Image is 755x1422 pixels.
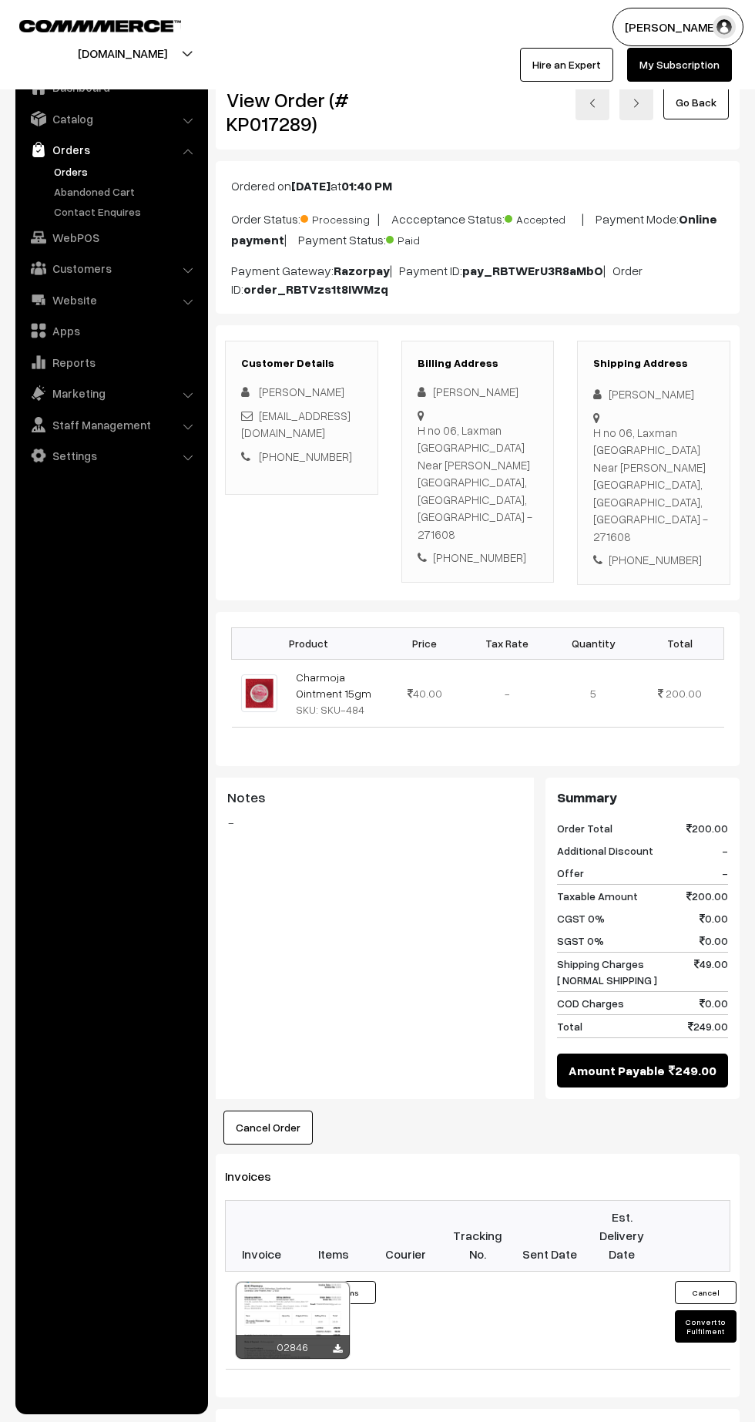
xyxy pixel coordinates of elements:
[557,933,604,949] span: SGST 0%
[408,687,442,700] span: 40.00
[464,659,550,727] td: -
[593,424,714,546] div: H no 06, Laxman [GEOGRAPHIC_DATA] Near [PERSON_NAME] [GEOGRAPHIC_DATA], [GEOGRAPHIC_DATA], [GEOGR...
[19,20,181,32] img: COMMMERCE
[334,263,390,278] b: Razorpay
[19,317,203,345] a: Apps
[297,1200,370,1271] th: Items
[557,956,657,988] span: Shipping Charges [ NORMAL SHIPPING ]
[550,627,636,659] th: Quantity
[505,207,582,227] span: Accepted
[418,549,539,566] div: [PHONE_NUMBER]
[19,224,203,251] a: WebPOS
[231,176,724,195] p: Ordered on at
[296,671,371,700] a: Charmoja Ointment 15gm
[675,1310,737,1343] button: Convert to Fulfilment
[223,1111,313,1145] button: Cancel Order
[557,910,605,926] span: CGST 0%
[557,888,638,904] span: Taxable Amount
[663,86,729,119] a: Go Back
[227,813,522,832] blockquote: -
[24,34,221,72] button: [DOMAIN_NAME]
[19,15,154,34] a: COMMMERCE
[688,1018,728,1034] span: 249.00
[19,348,203,376] a: Reports
[241,674,277,712] img: CHARMOJA.jpg
[259,449,352,463] a: [PHONE_NUMBER]
[686,820,728,836] span: 200.00
[514,1200,586,1271] th: Sent Date
[713,15,736,39] img: user
[386,627,464,659] th: Price
[231,207,724,249] p: Order Status: | Accceptance Status: | Payment Mode: | Payment Status:
[370,1200,442,1271] th: Courier
[19,411,203,439] a: Staff Management
[291,178,331,193] b: [DATE]
[588,99,597,108] img: left-arrow.png
[557,1018,582,1034] span: Total
[593,357,714,370] h3: Shipping Address
[593,551,714,569] div: [PHONE_NUMBER]
[243,281,388,297] b: order_RBTVzs1t8IWMzq
[557,820,612,836] span: Order Total
[557,842,653,859] span: Additional Discount
[50,183,203,200] a: Abandoned Cart
[259,385,344,398] span: [PERSON_NAME]
[226,88,378,136] h2: View Order (# KP017289)
[669,1061,716,1080] span: 249.00
[418,422,539,543] div: H no 06, Laxman [GEOGRAPHIC_DATA] Near [PERSON_NAME] [GEOGRAPHIC_DATA], [GEOGRAPHIC_DATA], [GEOGR...
[700,933,728,949] span: 0.00
[19,105,203,133] a: Catalog
[700,910,728,926] span: 0.00
[722,842,728,859] span: -
[593,385,714,403] div: [PERSON_NAME]
[50,203,203,220] a: Contact Enquires
[462,263,603,278] b: pay_RBTWErU3R8aMbO
[557,995,624,1011] span: COD Charges
[590,687,596,700] span: 5
[241,357,362,370] h3: Customer Details
[586,1200,658,1271] th: Est. Delivery Date
[341,178,392,193] b: 01:40 PM
[557,789,728,806] h3: Summary
[636,627,723,659] th: Total
[231,261,724,298] p: Payment Gateway: | Payment ID: | Order ID:
[19,379,203,407] a: Marketing
[627,48,732,82] a: My Subscription
[632,99,641,108] img: right-arrow.png
[19,286,203,314] a: Website
[50,163,203,180] a: Orders
[19,442,203,469] a: Settings
[686,888,728,904] span: 200.00
[569,1061,665,1080] span: Amount Payable
[226,1200,298,1271] th: Invoice
[520,48,613,82] a: Hire an Expert
[386,228,463,248] span: Paid
[232,627,386,659] th: Product
[418,357,539,370] h3: Billing Address
[700,995,728,1011] span: 0.00
[418,383,539,401] div: [PERSON_NAME]
[296,701,377,718] div: SKU: SKU-484
[19,136,203,163] a: Orders
[722,865,728,881] span: -
[227,789,522,806] h3: Notes
[675,1281,737,1304] button: Cancel
[441,1200,514,1271] th: Tracking No.
[225,1168,290,1184] span: Invoices
[236,1335,350,1359] div: 02846
[464,627,550,659] th: Tax Rate
[19,254,203,282] a: Customers
[612,8,743,46] button: [PERSON_NAME]
[557,865,584,881] span: Offer
[694,956,728,988] span: 49.00
[241,408,351,440] a: [EMAIL_ADDRESS][DOMAIN_NAME]
[666,687,702,700] span: 200.00
[300,207,377,227] span: Processing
